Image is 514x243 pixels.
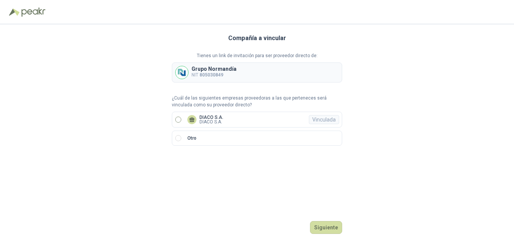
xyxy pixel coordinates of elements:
[9,8,20,16] img: Logo
[310,221,342,234] button: Siguiente
[172,52,342,59] p: Tienes un link de invitación para ser proveedor directo de:
[199,72,223,78] b: 805030849
[176,66,188,79] img: Company Logo
[172,95,342,109] p: ¿Cuál de las siguientes empresas proveedoras a las que perteneces será vinculada como su proveedo...
[199,115,223,120] p: DIACO S.A.
[228,33,286,43] h3: Compañía a vincular
[21,8,45,17] img: Peakr
[309,115,339,124] div: Vinculada
[192,66,237,72] p: Grupo Normandía
[199,120,223,124] p: DIACO S.A.
[192,72,237,79] p: NIT
[187,135,196,142] p: Otro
